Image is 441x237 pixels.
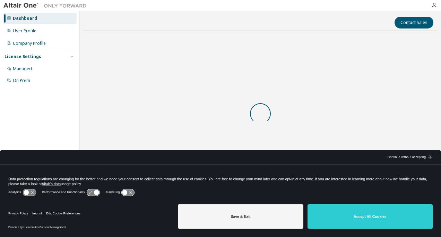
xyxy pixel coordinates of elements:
div: Company Profile [13,41,46,46]
div: License Settings [5,54,41,59]
button: Contact Sales [395,17,433,28]
div: Managed [13,66,32,72]
div: User Profile [13,28,36,34]
div: Dashboard [13,16,37,21]
img: Altair One [3,2,90,9]
div: On Prem [13,78,30,83]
